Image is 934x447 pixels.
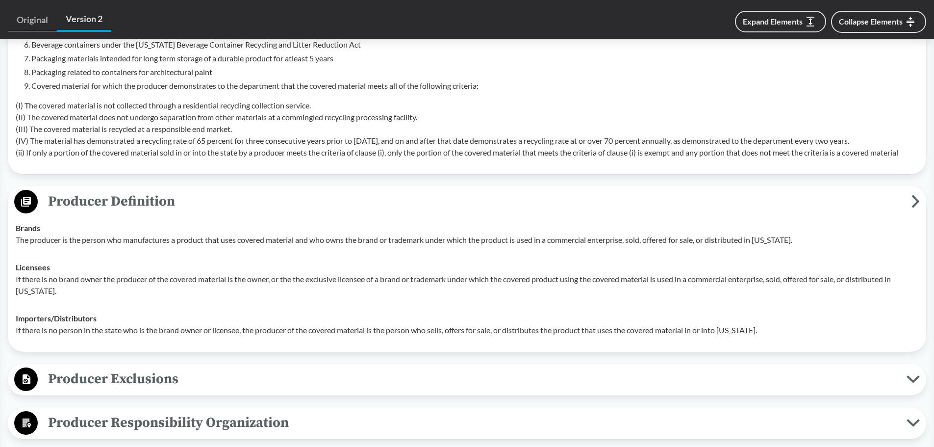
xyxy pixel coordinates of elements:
span: Producer Exclusions [38,368,907,390]
button: Producer Responsibility Organization [11,411,923,436]
button: Producer Definition [11,189,923,214]
p: (I) The covered material is not collected through a residential recycling collection service. (II... [16,100,918,158]
strong: Importers/​Distributors [16,314,97,323]
a: Version 2 [57,8,111,32]
p: If there is no person in the state who is the brand owner or licensee, the producer of the covere... [16,324,918,336]
button: Producer Exclusions [11,367,923,392]
p: If there is no brand owner the producer of the covered material is the owner, or the the exclusiv... [16,273,918,297]
button: Collapse Elements [831,11,926,33]
span: Producer Definition [38,190,911,212]
li: Covered material for which the producer demonstrates to the department that the covered material ... [31,80,918,92]
strong: Licensees [16,263,50,272]
p: The producer is the person who manufactures a product that uses covered material and who owns the... [16,234,918,246]
span: Producer Responsibility Organization [38,412,907,434]
button: Expand Elements [735,11,826,32]
li: Packaging related to containers for architectural paint [31,66,918,78]
a: Original [8,9,57,31]
li: Packaging materials intended for long term storage of a durable product for atleast 5 years [31,53,918,64]
li: Beverage containers under the [US_STATE] Beverage Container Recycling and Litter Reduction Act [31,39,918,51]
strong: Brands [16,223,40,233]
